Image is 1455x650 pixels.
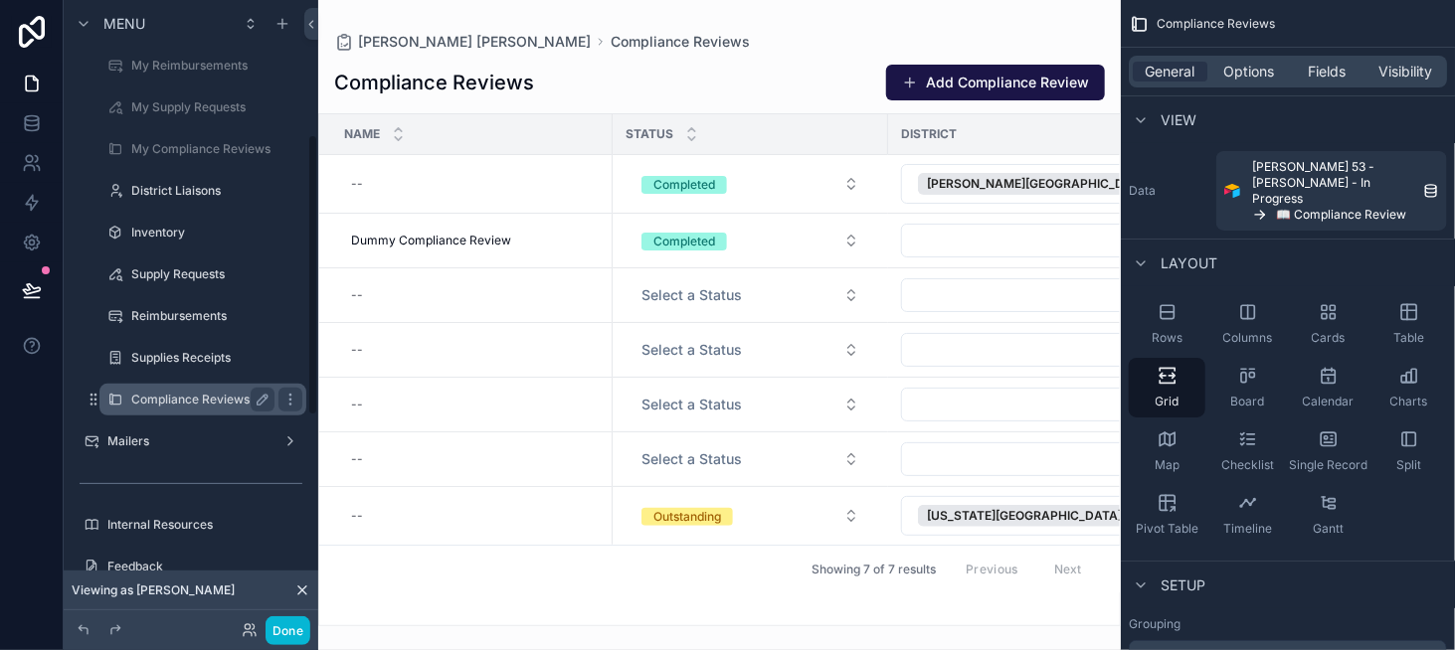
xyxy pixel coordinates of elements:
div: -- [351,176,363,192]
a: Reimbursements [99,300,306,332]
a: My Supply Requests [99,91,306,123]
a: Supply Requests [99,258,306,290]
button: Charts [1370,358,1447,417]
span: Grid [1156,394,1180,409]
span: [PERSON_NAME] 53 - [PERSON_NAME] - In Progress [1252,159,1415,207]
span: Map [1155,457,1180,473]
button: Gantt [1290,485,1366,545]
button: Map [1129,421,1205,481]
span: Cards [1312,330,1346,346]
a: My Reimbursements [99,50,306,81]
div: -- [351,342,363,358]
span: Layout [1161,253,1217,273]
div: -- [351,451,363,467]
span: Rows [1152,330,1182,346]
label: Inventory [131,225,302,241]
label: Reimbursements [131,308,302,324]
span: Options [1223,62,1274,81]
span: 📖 Compliance Review [1276,207,1406,223]
button: Grid [1129,358,1205,417]
a: -- [343,168,601,200]
a: Supplies Receipts [99,342,306,374]
button: Timeline [1209,485,1286,545]
label: Supply Requests [131,266,302,282]
a: [PERSON_NAME] 53 - [PERSON_NAME] - In Progress📖 Compliance Review [1216,151,1447,231]
span: Compliance Reviews [1157,16,1275,32]
span: Split [1396,457,1421,473]
button: Split [1370,421,1447,481]
a: My Compliance Reviews [99,133,306,165]
span: Charts [1390,394,1428,409]
span: Menu [103,14,145,34]
button: Pivot Table [1129,485,1205,545]
a: -- [343,389,601,420]
button: Calendar [1290,358,1366,417]
button: Board [1209,358,1286,417]
span: Timeline [1223,521,1272,537]
a: Mailers [76,425,306,457]
button: Table [1370,294,1447,354]
span: Viewing as [PERSON_NAME] [72,582,235,598]
a: District Liaisons [99,175,306,207]
span: Status [626,126,673,142]
span: Setup [1161,575,1205,595]
span: Board [1231,394,1265,409]
span: General [1146,62,1195,81]
span: Name [344,126,380,142]
button: Done [266,616,310,645]
label: Compliance Reviews [131,392,267,407]
span: Visibility [1379,62,1433,81]
a: Internal Resources [76,509,306,541]
label: My Compliance Reviews [131,141,302,157]
span: Checklist [1221,457,1274,473]
label: Data [1129,183,1208,199]
a: -- [343,443,601,475]
button: Cards [1290,294,1366,354]
a: -- [343,500,601,532]
span: Single Record [1289,457,1367,473]
label: Feedback [107,559,302,574]
div: -- [351,397,363,412]
button: Single Record [1290,421,1366,481]
span: District [901,126,957,142]
label: Internal Resources [107,517,302,533]
a: Inventory [99,217,306,248]
a: Dummy Compliance Review [343,225,601,256]
label: District Liaisons [131,183,302,199]
a: Feedback [76,551,306,582]
span: View [1161,110,1196,130]
span: Pivot Table [1136,521,1198,537]
button: Rows [1129,294,1205,354]
div: -- [351,287,363,303]
span: Showing 7 of 7 results [812,562,936,577]
label: My Reimbursements [131,58,302,74]
a: -- [343,334,601,366]
span: Dummy Compliance Review [351,233,511,248]
button: Columns [1209,294,1286,354]
span: Gantt [1313,521,1344,537]
a: Compliance Reviews [99,384,306,415]
span: Table [1393,330,1424,346]
label: My Supply Requests [131,99,302,115]
button: Checklist [1209,421,1286,481]
div: -- [351,508,363,524]
span: Calendar [1303,394,1355,409]
img: Airtable Logo [1224,183,1240,199]
label: Supplies Receipts [131,350,302,366]
label: Mailers [107,433,274,449]
label: Grouping [1129,616,1181,632]
span: Columns [1223,330,1273,346]
span: Fields [1309,62,1347,81]
a: -- [343,279,601,311]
